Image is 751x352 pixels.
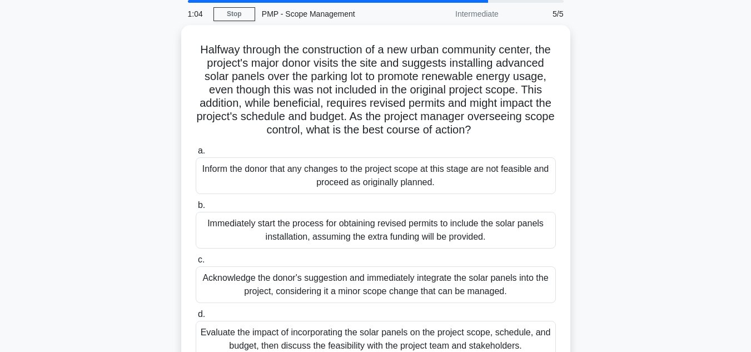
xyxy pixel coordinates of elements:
[505,3,570,25] div: 5/5
[198,255,205,264] span: c.
[181,3,213,25] div: 1:04
[255,3,408,25] div: PMP - Scope Management
[198,200,205,210] span: b.
[196,212,556,249] div: Immediately start the process for obtaining revised permits to include the solar panels installat...
[196,266,556,303] div: Acknowledge the donor's suggestion and immediately integrate the solar panels into the project, c...
[196,157,556,194] div: Inform the donor that any changes to the project scope at this stage are not feasible and proceed...
[213,7,255,21] a: Stop
[198,146,205,155] span: a.
[195,43,557,137] h5: Halfway through the construction of a new urban community center, the project's major donor visit...
[408,3,505,25] div: Intermediate
[198,309,205,319] span: d.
